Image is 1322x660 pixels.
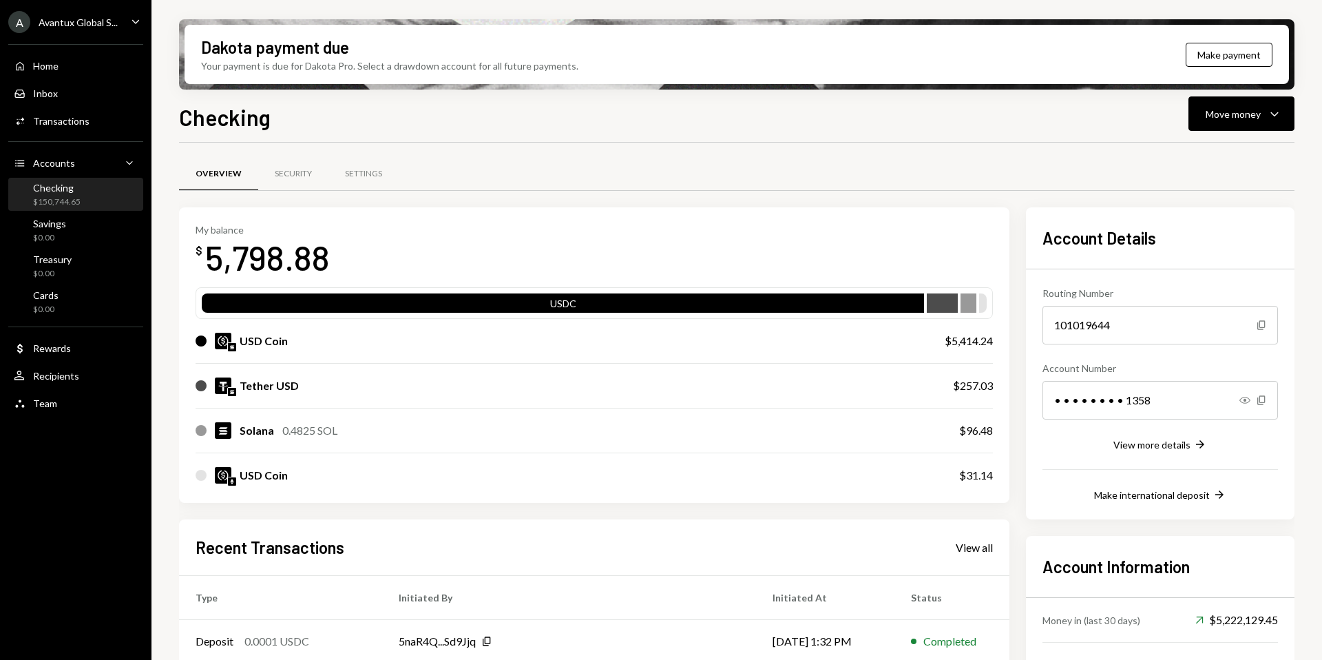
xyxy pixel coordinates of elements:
[8,178,143,211] a: Checking$150,744.65
[1195,612,1278,628] div: $5,222,129.45
[258,156,328,192] a: Security
[275,168,312,180] div: Security
[959,422,993,439] div: $96.48
[196,168,242,180] div: Overview
[215,422,231,439] img: SOL
[196,633,233,650] div: Deposit
[8,249,143,282] a: Treasury$0.00
[8,336,143,360] a: Rewards
[39,17,118,28] div: Avantux Global S...
[33,398,57,409] div: Team
[240,422,274,439] div: Solana
[756,575,894,619] th: Initiated At
[33,289,59,301] div: Cards
[240,333,288,349] div: USD Coin
[33,196,81,208] div: $150,744.65
[228,343,236,351] img: solana-mainnet
[1042,361,1278,375] div: Account Number
[240,467,288,484] div: USD Coin
[1042,286,1278,300] div: Routing Number
[228,477,236,486] img: ethereum-mainnet
[33,304,59,316] div: $0.00
[215,467,231,484] img: USDC
[215,333,231,349] img: USDC
[33,342,71,354] div: Rewards
[282,422,337,439] div: 0.4825 SOL
[202,296,924,316] div: USDC
[179,575,382,619] th: Type
[8,391,143,415] a: Team
[8,11,30,33] div: A
[33,218,66,229] div: Savings
[328,156,399,192] a: Settings
[8,285,143,318] a: Cards$0.00
[179,156,258,192] a: Overview
[8,363,143,388] a: Recipients
[953,378,993,394] div: $257.03
[196,536,344,559] h2: Recent Transactions
[1094,488,1226,503] button: Make international deposit
[8,214,143,247] a: Savings$0.00
[956,541,993,555] div: View all
[33,370,79,382] div: Recipients
[956,539,993,555] a: View all
[205,236,330,279] div: 5,798.88
[196,224,330,236] div: My balance
[244,633,309,650] div: 0.0001 USDC
[33,182,81,194] div: Checking
[1042,306,1278,344] div: 101019644
[1094,489,1210,501] div: Make international deposit
[33,115,90,127] div: Transactions
[945,333,993,349] div: $5,414.24
[1042,613,1140,628] div: Money in (last 30 days)
[201,59,578,73] div: Your payment is due for Dakota Pro. Select a drawdown account for all future payments.
[8,81,143,105] a: Inbox
[8,108,143,133] a: Transactions
[33,157,75,169] div: Accounts
[179,103,271,131] h1: Checking
[8,53,143,78] a: Home
[1113,439,1190,451] div: View more details
[201,36,349,59] div: Dakota payment due
[345,168,382,180] div: Settings
[894,575,1009,619] th: Status
[215,378,231,394] img: USDT
[240,378,299,394] div: Tether USD
[33,254,72,265] div: Treasury
[1186,43,1272,67] button: Make payment
[8,150,143,175] a: Accounts
[33,87,58,99] div: Inbox
[33,60,59,72] div: Home
[1113,437,1207,453] button: View more details
[33,232,66,244] div: $0.00
[923,633,976,650] div: Completed
[33,268,72,280] div: $0.00
[1042,227,1278,249] h2: Account Details
[382,575,756,619] th: Initiated By
[1042,381,1278,420] div: • • • • • • • • 1358
[959,467,993,484] div: $31.14
[228,388,236,396] img: solana-mainnet
[399,633,476,650] div: 5naR4Q...Sd9Jjq
[1042,555,1278,578] h2: Account Information
[196,244,202,258] div: $
[1206,107,1261,121] div: Move money
[1188,96,1294,131] button: Move money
